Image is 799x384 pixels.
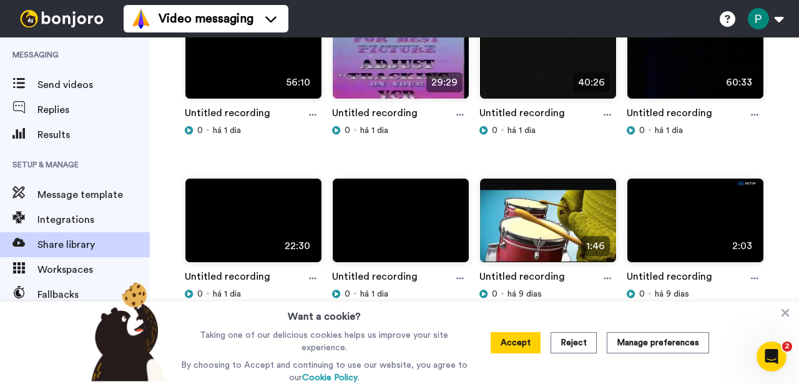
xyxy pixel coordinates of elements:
[332,124,469,137] div: há 1 dia
[288,302,361,324] h3: Want a cookie?
[551,332,597,353] button: Reject
[178,329,471,354] p: Taking one of our delicious cookies helps us improve your site experience.
[480,179,616,273] img: 87b81f3e-daf4-469d-9b12-c448606b584d_thumbnail_source_1757731477.jpg
[178,359,471,384] p: By choosing to Accept and continuing to use our website, you agree to our .
[627,179,763,273] img: 25ac1b9c-0a94-4e87-8d58-2766a43291a4_thumbnail_source_1757731477.jpg
[197,288,203,300] span: 0
[627,124,764,137] div: há 1 dia
[627,106,712,124] a: Untitled recording
[333,179,469,273] img: d62810fb-871a-4948-a495-d591c2ad9f6b_thumbnail_source_1758449306.jpg
[280,236,315,256] span: 22:30
[639,288,645,300] span: 0
[333,15,469,109] img: 9b1ff2fa-1bbe-4f96-899e-b5a73ae80d39_thumbnail_source_1758449241.jpg
[159,10,253,27] span: Video messaging
[639,124,645,137] span: 0
[757,342,787,372] iframe: Intercom live chat
[479,288,617,300] div: há 9 dias
[332,106,418,124] a: Untitled recording
[627,288,764,300] div: há 9 dias
[281,72,315,92] span: 56:10
[37,102,150,117] span: Replies
[332,288,469,300] div: há 1 dia
[332,269,418,288] a: Untitled recording
[479,124,617,137] div: há 1 dia
[131,9,151,29] img: vm-color.svg
[573,72,610,92] span: 40:26
[727,236,757,256] span: 2:03
[302,373,358,382] a: Cookie Policy
[492,124,498,137] span: 0
[197,124,203,137] span: 0
[479,106,565,124] a: Untitled recording
[345,124,350,137] span: 0
[721,72,757,92] span: 60:33
[37,262,150,277] span: Workspaces
[185,106,270,124] a: Untitled recording
[426,72,463,92] span: 29:29
[607,332,709,353] button: Manage preferences
[491,332,541,353] button: Accept
[782,342,792,352] span: 2
[37,237,150,252] span: Share library
[627,15,763,109] img: e150946f-a9f3-43c2-b15d-eccadcfda907_thumbnail_source_1758449309.jpg
[185,288,322,300] div: há 1 dia
[581,236,610,256] span: 1:46
[480,15,616,109] img: 6e80738f-8f0d-4a97-9e96-62dcb6c616b0_thumbnail_source_1758449277.jpg
[479,269,565,288] a: Untitled recording
[185,15,321,109] img: 091ed2f0-cc79-4d0a-9e2a-e1df9c346262_thumbnail_source_1758449304.jpg
[37,77,150,92] span: Send videos
[345,288,350,300] span: 0
[37,127,150,142] span: Results
[185,269,270,288] a: Untitled recording
[185,179,321,273] img: 6aa5ef43-750a-42ff-928a-0e4a994818c3_thumbnail_source_1758449240.jpg
[492,288,498,300] span: 0
[15,10,109,27] img: bj-logo-header-white.svg
[37,212,150,227] span: Integrations
[185,124,322,137] div: há 1 dia
[627,269,712,288] a: Untitled recording
[37,187,150,202] span: Message template
[37,287,150,302] span: Fallbacks
[80,282,172,382] img: bear-with-cookie.png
